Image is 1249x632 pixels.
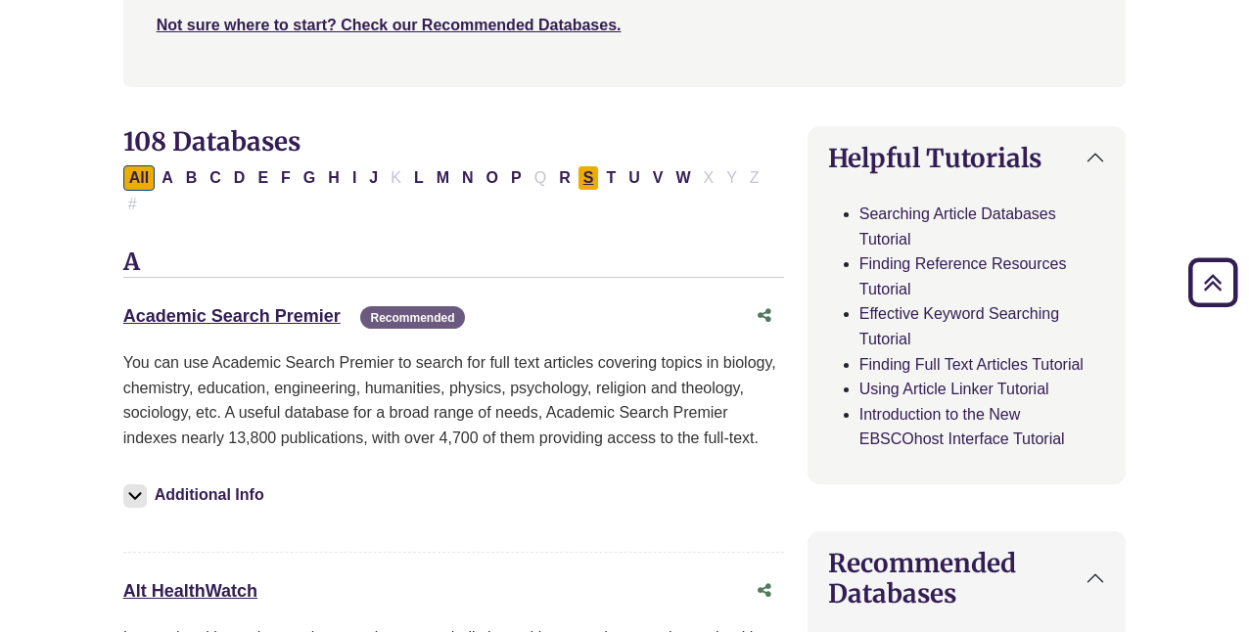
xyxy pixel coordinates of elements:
button: Filter Results U [623,165,646,191]
p: You can use Academic Search Premier to search for full text articles covering topics in biology, ... [123,350,784,450]
button: Filter Results D [228,165,252,191]
button: Filter Results H [322,165,346,191]
button: All [123,165,155,191]
a: Finding Reference Resources Tutorial [859,255,1067,297]
button: Share this database [745,297,784,335]
a: Introduction to the New EBSCOhost Interface Tutorial [859,406,1065,448]
button: Filter Results L [408,165,430,191]
button: Filter Results O [481,165,504,191]
button: Filter Results P [505,165,528,191]
a: Back to Top [1181,269,1244,295]
button: Additional Info [123,481,270,509]
button: Filter Results M [431,165,455,191]
h3: A [123,248,784,278]
button: Filter Results W [670,165,696,191]
button: Filter Results J [363,165,384,191]
button: Filter Results C [204,165,227,191]
button: Filter Results E [252,165,274,191]
a: Using Article Linker Tutorial [859,381,1049,397]
a: Not sure where to start? Check our Recommended Databases. [157,17,622,33]
a: Effective Keyword Searching Tutorial [859,305,1059,347]
button: Filter Results T [600,165,622,191]
button: Filter Results I [347,165,362,191]
button: Share this database [745,572,784,609]
button: Filter Results A [156,165,179,191]
a: Finding Full Text Articles Tutorial [859,356,1084,373]
button: Filter Results N [456,165,480,191]
a: Academic Search Premier [123,306,341,326]
a: Alt HealthWatch [123,581,257,601]
div: Alpha-list to filter by first letter of database name [123,168,767,211]
span: Recommended [360,306,464,329]
button: Filter Results S [578,165,600,191]
button: Recommended Databases [809,532,1126,624]
button: Filter Results F [275,165,297,191]
button: Filter Results V [647,165,670,191]
span: 108 Databases [123,125,301,158]
button: Helpful Tutorials [809,127,1126,189]
button: Filter Results G [298,165,321,191]
button: Filter Results R [553,165,577,191]
button: Filter Results B [180,165,204,191]
a: Searching Article Databases Tutorial [859,205,1056,248]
